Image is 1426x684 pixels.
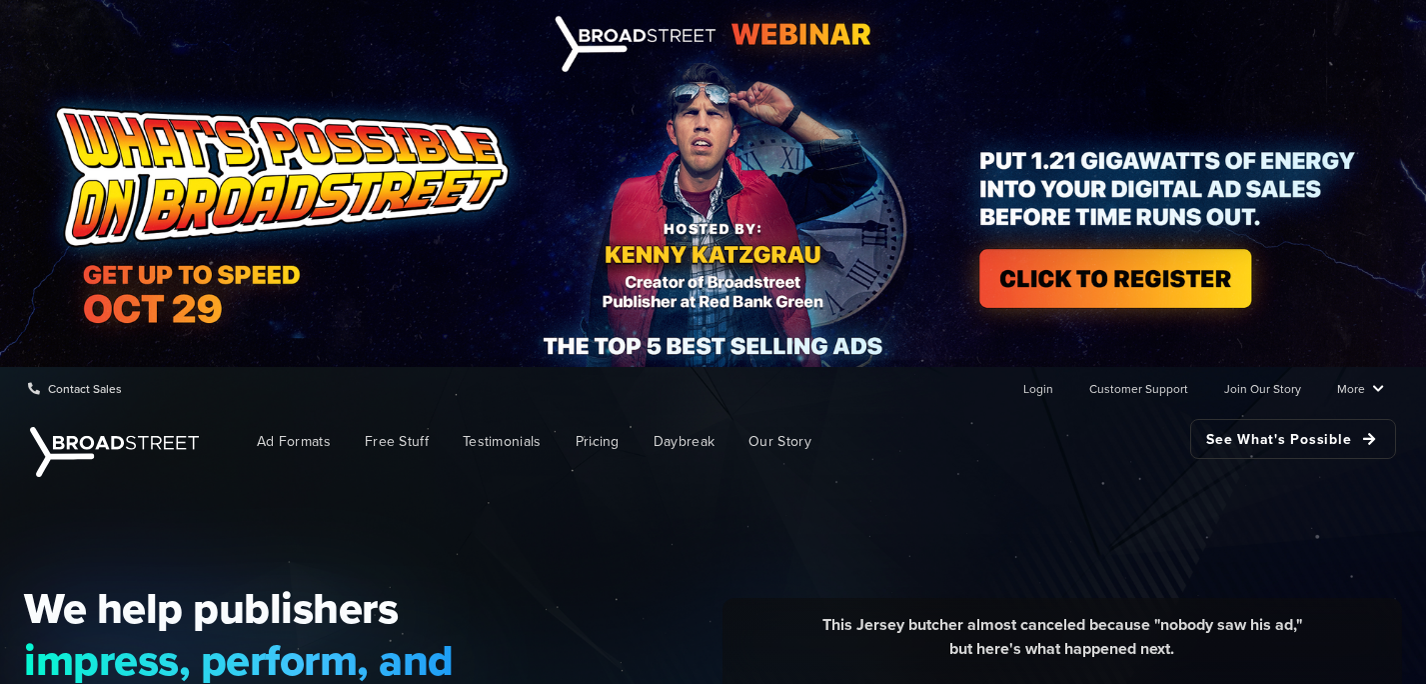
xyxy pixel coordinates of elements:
[748,431,811,452] span: Our Story
[733,419,826,464] a: Our Story
[576,431,620,452] span: Pricing
[28,368,122,408] a: Contact Sales
[30,427,199,477] img: Broadstreet | The Ad Manager for Small Publishers
[737,613,1387,676] div: This Jersey butcher almost canceled because "nobody saw his ad," but here's what happened next.
[1089,368,1188,408] a: Customer Support
[1224,368,1301,408] a: Join Our Story
[654,431,714,452] span: Daybreak
[210,409,1396,474] nav: Main
[561,419,635,464] a: Pricing
[1190,419,1396,459] a: See What's Possible
[1023,368,1053,408] a: Login
[350,419,444,464] a: Free Stuff
[1337,368,1384,408] a: More
[463,431,542,452] span: Testimonials
[242,419,346,464] a: Ad Formats
[448,419,557,464] a: Testimonials
[365,431,429,452] span: Free Stuff
[257,431,331,452] span: Ad Formats
[24,582,573,634] span: We help publishers
[639,419,729,464] a: Daybreak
